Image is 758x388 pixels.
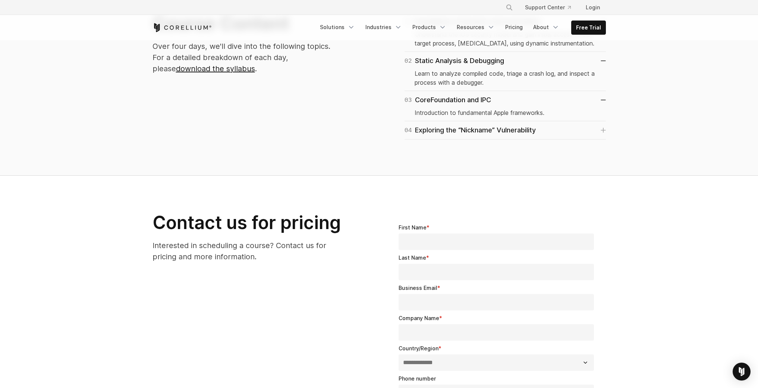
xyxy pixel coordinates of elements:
a: 04Exploring the “Nickname” Vulnerability [405,125,606,135]
span: Phone number [399,375,436,382]
span: Company Name [399,315,439,321]
p: Introduction to fundamental Apple frameworks. [415,108,596,117]
span: 04 [405,125,412,135]
a: Support Center [519,1,577,14]
a: Products [408,21,451,34]
div: Open Intercom Messenger [733,363,751,381]
span: 02 [405,56,412,66]
div: Static Analysis & Debugging [405,56,504,66]
span: Last Name [399,254,426,261]
a: About [529,21,564,34]
span: 03 [405,95,412,105]
a: Solutions [315,21,359,34]
span: Country/Region [399,345,438,351]
span: Business Email [399,285,437,291]
div: Navigation Menu [497,1,606,14]
a: Pricing [501,21,527,34]
a: Industries [361,21,406,34]
a: 03CoreFoundation and IPC [405,95,606,105]
a: Free Trial [572,21,606,34]
div: Exploring the “Nickname” Vulnerability [405,125,536,135]
p: Over four days, we'll dive into the following topics. For a detailed breakdown of each day, please . [152,41,343,74]
button: Search [503,1,516,14]
div: CoreFoundation and IPC [405,95,491,105]
a: download the syllabus [176,64,255,73]
a: Corellium Home [152,23,212,32]
p: Interested in scheduling a course? Contact us for pricing and more information. [152,240,343,262]
div: Navigation Menu [315,21,606,35]
a: Resources [452,21,499,34]
span: First Name [399,224,427,231]
a: Login [580,1,606,14]
p: Learn to analyze compiled code, triage a crash log, and inspect a process with a debugger. [415,69,596,87]
a: 02Static Analysis & Debugging [405,56,606,66]
h2: Contact us for pricing [152,212,343,234]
